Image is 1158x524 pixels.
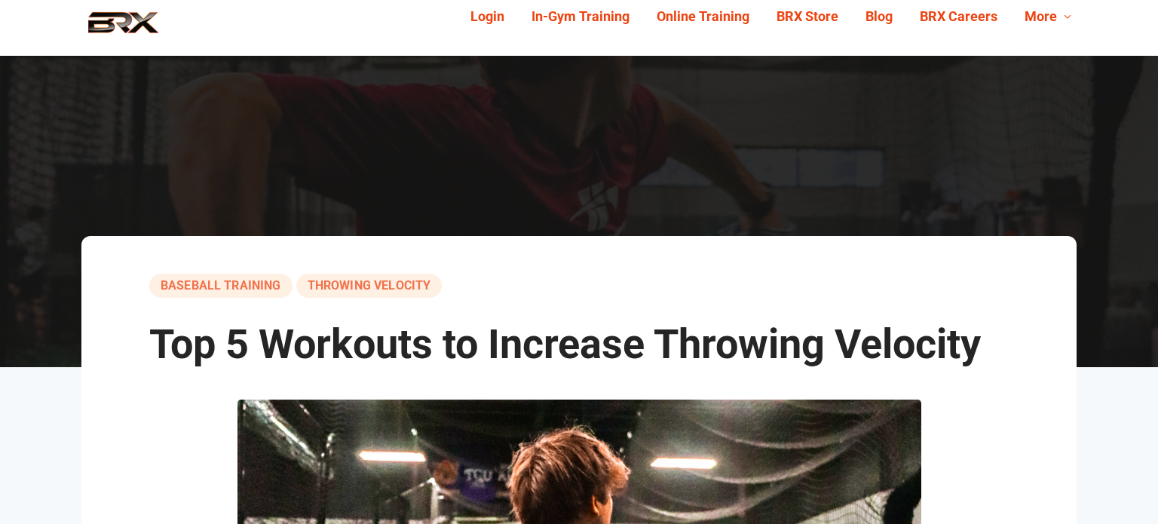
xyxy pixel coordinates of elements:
[149,274,293,298] a: baseball training
[457,5,518,29] a: Login
[74,11,173,44] img: BRX Performance
[149,320,981,368] span: Top 5 Workouts to Increase Throwing Velocity
[1083,452,1158,524] iframe: Chat Widget
[1011,5,1085,29] a: More
[852,5,906,29] a: Blog
[763,5,852,29] a: BRX Store
[149,274,1009,298] div: ,
[518,5,643,29] a: In-Gym Training
[906,5,1011,29] a: BRX Careers
[643,5,763,29] a: Online Training
[296,274,443,298] a: Throwing Velocity
[446,5,1085,29] div: Navigation Menu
